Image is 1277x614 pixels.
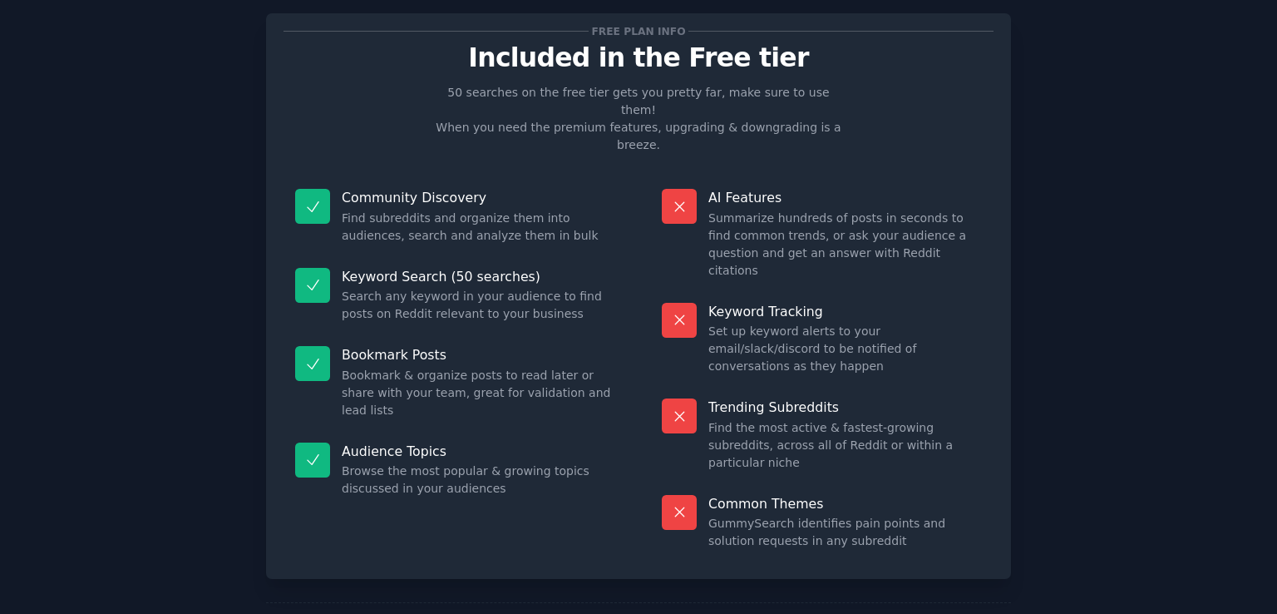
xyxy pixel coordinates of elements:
dd: Find the most active & fastest-growing subreddits, across all of Reddit or within a particular niche [708,419,982,472]
dd: GummySearch identifies pain points and solution requests in any subreddit [708,515,982,550]
p: AI Features [708,189,982,206]
p: 50 searches on the free tier gets you pretty far, make sure to use them! When you need the premiu... [429,84,848,154]
dd: Find subreddits and organize them into audiences, search and analyze them in bulk [342,210,615,245]
p: Bookmark Posts [342,346,615,364]
dd: Search any keyword in your audience to find posts on Reddit relevant to your business [342,288,615,323]
p: Trending Subreddits [708,399,982,416]
dd: Browse the most popular & growing topics discussed in your audiences [342,463,615,498]
p: Audience Topics [342,443,615,460]
p: Keyword Tracking [708,303,982,320]
dd: Summarize hundreds of posts in seconds to find common trends, or ask your audience a question and... [708,210,982,280]
span: Free plan info [589,22,688,40]
dd: Bookmark & organize posts to read later or share with your team, great for validation and lead lists [342,367,615,419]
dd: Set up keyword alerts to your email/slack/discord to be notified of conversations as they happen [708,323,982,375]
p: Keyword Search (50 searches) [342,268,615,285]
p: Common Themes [708,495,982,512]
p: Community Discovery [342,189,615,206]
p: Included in the Free tier [284,43,993,72]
